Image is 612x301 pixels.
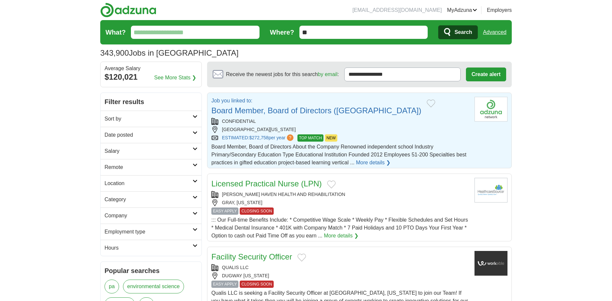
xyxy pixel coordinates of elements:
span: CLOSING SOON [240,281,274,288]
label: What? [106,27,126,37]
span: EASY APPLY [211,207,238,215]
img: Company logo [474,178,507,203]
a: Category [101,191,201,207]
span: CLOSING SOON [240,207,274,215]
div: GRAY, [US_STATE] [211,199,469,206]
a: ESTIMATED:$272,758per year? [222,134,295,142]
h1: Jobs in [GEOGRAPHIC_DATA] [100,48,238,57]
h2: Category [105,196,193,204]
img: Company logo [474,251,507,276]
button: Search [438,25,477,39]
span: NEW [325,134,337,142]
div: QUALIS LLC [211,264,469,271]
a: Hours [101,240,201,256]
span: Receive the newest jobs for this search : [226,70,339,78]
h2: Company [105,212,193,220]
a: by email [318,71,338,77]
div: [PERSON_NAME] HAVEN HEALTH AND REHABILITATION [211,191,469,198]
label: Where? [270,27,294,37]
a: Date posted [101,127,201,143]
span: TOP MATCH [297,134,323,142]
a: Employers [487,6,512,14]
a: Remote [101,159,201,175]
button: Add to favorite jobs [427,99,435,107]
h2: Employment type [105,228,193,236]
a: More details ❯ [356,159,390,167]
div: DUGWAY [US_STATE] [211,272,469,279]
h2: Location [105,179,193,187]
button: Create alert [466,68,506,81]
a: Licensed Practical Nurse (LPN) [211,179,322,188]
span: ? [287,134,293,141]
span: Board Member, Board of Directors About the Company Renowned independent school Industry Primary/S... [211,144,467,165]
div: [GEOGRAPHIC_DATA][US_STATE] [211,126,469,133]
a: Advanced [483,26,506,39]
img: Company logo [474,97,507,122]
a: Facility Security Officer [211,252,292,261]
span: 343,900 [100,47,129,59]
a: Sort by [101,111,201,127]
a: Location [101,175,201,191]
h2: Sort by [105,115,193,123]
span: Search [454,26,472,39]
div: Average Salary [105,66,198,71]
h2: Hours [105,244,193,252]
img: Adzuna logo [100,3,156,17]
h2: Filter results [101,93,201,111]
a: environmental science [123,280,184,293]
span: ::: Our Full-time Benefits Include: * Competitive Wage Scale * Weekly Pay * Flexible Schedules an... [211,217,468,238]
h2: Remote [105,163,193,171]
p: Job you linked to: [211,97,421,105]
a: Employment type [101,224,201,240]
h2: Popular searches [105,266,198,276]
a: Company [101,207,201,224]
button: Add to favorite jobs [327,180,336,188]
h2: Date posted [105,131,193,139]
a: See More Stats ❯ [154,74,197,82]
h2: Salary [105,147,193,155]
a: Salary [101,143,201,159]
a: MyAdzuna [447,6,477,14]
a: Board Member, Board of Directors ([GEOGRAPHIC_DATA]) [211,106,421,115]
span: $272,758 [249,135,268,140]
span: EASY APPLY [211,281,238,288]
div: $120,021 [105,71,198,83]
a: More details ❯ [324,232,358,240]
div: CONFIDENTIAL [211,118,469,125]
li: [EMAIL_ADDRESS][DOMAIN_NAME] [352,6,442,14]
button: Add to favorite jobs [297,254,306,261]
a: pa [105,280,119,293]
